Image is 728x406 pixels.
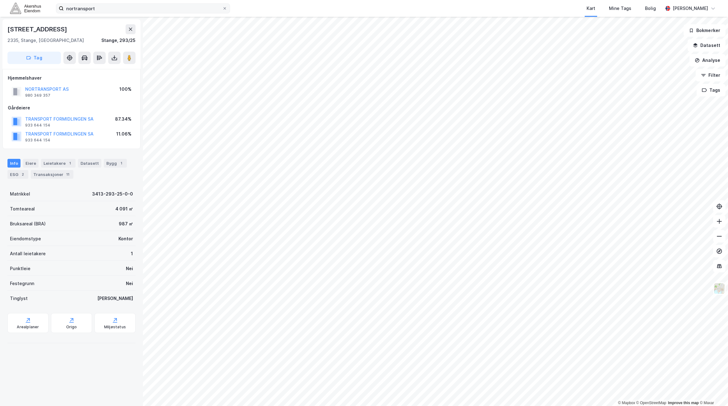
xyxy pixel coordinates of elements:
[104,325,126,330] div: Miljøstatus
[7,24,68,34] div: [STREET_ADDRESS]
[10,205,35,213] div: Tomteareal
[10,295,28,302] div: Tinglyst
[104,159,127,168] div: Bygg
[7,159,21,168] div: Info
[10,250,46,257] div: Antall leietakere
[10,280,34,287] div: Festegrunn
[8,74,135,82] div: Hjemmelshaver
[97,295,133,302] div: [PERSON_NAME]
[668,401,699,405] a: Improve this map
[101,37,136,44] div: Stange, 293/25
[65,171,71,178] div: 11
[688,39,726,52] button: Datasett
[10,235,41,242] div: Eiendomstype
[126,265,133,272] div: Nei
[31,170,73,179] div: Transaksjoner
[66,325,77,330] div: Origo
[25,123,50,128] div: 933 644 154
[17,325,39,330] div: Arealplaner
[696,69,726,81] button: Filter
[41,159,76,168] div: Leietakere
[684,24,726,37] button: Bokmerker
[67,160,73,166] div: 1
[697,84,726,96] button: Tags
[119,220,133,228] div: 987 ㎡
[713,283,725,294] img: Z
[131,250,133,257] div: 1
[10,265,30,272] div: Punktleie
[7,52,61,64] button: Tag
[697,376,728,406] div: Kontrollprogram for chat
[587,5,595,12] div: Kart
[10,190,30,198] div: Matrikkel
[25,138,50,143] div: 933 644 154
[618,401,635,405] a: Mapbox
[673,5,708,12] div: [PERSON_NAME]
[10,3,41,14] img: akershus-eiendom-logo.9091f326c980b4bce74ccdd9f866810c.svg
[115,205,133,213] div: 4 091 ㎡
[92,190,133,198] div: 3413-293-25-0-0
[645,5,656,12] div: Bolig
[115,115,131,123] div: 87.34%
[23,159,39,168] div: Eiere
[25,93,50,98] div: 980 349 357
[116,130,131,138] div: 11.06%
[78,159,101,168] div: Datasett
[118,235,133,242] div: Kontor
[689,54,726,67] button: Analyse
[609,5,631,12] div: Mine Tags
[20,171,26,178] div: 2
[636,401,666,405] a: OpenStreetMap
[10,220,46,228] div: Bruksareal (BRA)
[126,280,133,287] div: Nei
[7,170,28,179] div: ESG
[118,160,124,166] div: 1
[64,4,222,13] input: Søk på adresse, matrikkel, gårdeiere, leietakere eller personer
[7,37,84,44] div: 2335, Stange, [GEOGRAPHIC_DATA]
[8,104,135,112] div: Gårdeiere
[119,85,131,93] div: 100%
[697,376,728,406] iframe: Chat Widget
